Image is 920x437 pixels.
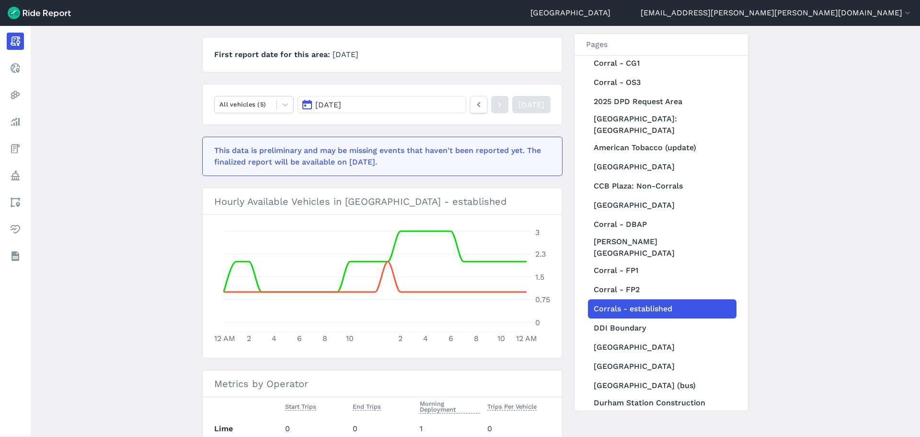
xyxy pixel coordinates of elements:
[333,50,358,59] span: [DATE]
[487,401,537,413] button: Trips Per Vehicle
[588,215,736,234] a: Corral - DBAP
[641,7,912,19] button: [EMAIL_ADDRESS][PERSON_NAME][PERSON_NAME][DOMAIN_NAME]
[588,376,736,395] a: [GEOGRAPHIC_DATA] (bus)
[214,50,333,59] span: First report date for this area
[398,334,402,343] tspan: 2
[8,7,71,19] img: Ride Report
[487,401,537,411] span: Trips Per Vehicle
[588,395,736,422] a: Durham Station Construction (Summer '25)
[588,177,736,196] a: CCB Plaza: Non-Corrals
[298,96,466,113] button: [DATE]
[588,73,736,92] a: Corral - OS3
[535,272,544,282] tspan: 1.5
[588,138,736,157] a: American Tobacco (update)
[535,318,540,327] tspan: 0
[516,334,537,343] tspan: 12 AM
[588,319,736,338] a: DDI Boundary
[474,334,479,343] tspan: 8
[588,357,736,376] a: [GEOGRAPHIC_DATA]
[588,234,736,261] a: [PERSON_NAME][GEOGRAPHIC_DATA]
[322,334,327,343] tspan: 8
[588,157,736,177] a: [GEOGRAPHIC_DATA]
[7,86,24,104] a: Heatmaps
[7,33,24,50] a: Report
[588,261,736,280] a: Corral - FP1
[315,100,341,109] span: [DATE]
[203,370,562,397] h3: Metrics by Operator
[575,34,748,56] h3: Pages
[423,334,428,343] tspan: 4
[448,334,453,343] tspan: 6
[346,334,354,343] tspan: 10
[535,295,550,304] tspan: 0.75
[420,398,479,415] button: Morning Deployment
[588,54,736,73] a: Corral - CG1
[7,167,24,184] a: Policy
[497,334,505,343] tspan: 10
[535,249,546,259] tspan: 2.3
[7,248,24,265] a: Datasets
[7,221,24,238] a: Health
[7,140,24,157] a: Fees
[214,145,545,168] div: This data is preliminary and may be missing events that haven't been reported yet. The finalized ...
[512,96,551,113] a: [DATE]
[7,113,24,130] a: Analyze
[285,401,316,413] button: Start Trips
[272,334,276,343] tspan: 4
[214,334,235,343] tspan: 12 AM
[297,334,302,343] tspan: 6
[203,188,562,215] h3: Hourly Available Vehicles in [GEOGRAPHIC_DATA] - established
[588,338,736,357] a: [GEOGRAPHIC_DATA]
[535,228,540,237] tspan: 3
[353,401,381,413] button: End Trips
[7,194,24,211] a: Areas
[588,111,736,138] a: [GEOGRAPHIC_DATA]: [GEOGRAPHIC_DATA]
[285,401,316,411] span: Start Trips
[247,334,251,343] tspan: 2
[588,196,736,215] a: [GEOGRAPHIC_DATA]
[353,401,381,411] span: End Trips
[7,59,24,77] a: Realtime
[588,299,736,319] a: Corrals - established
[530,7,610,19] a: [GEOGRAPHIC_DATA]
[588,280,736,299] a: Corral - FP2
[420,398,479,413] span: Morning Deployment
[588,92,736,111] a: 2025 DPD Request Area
